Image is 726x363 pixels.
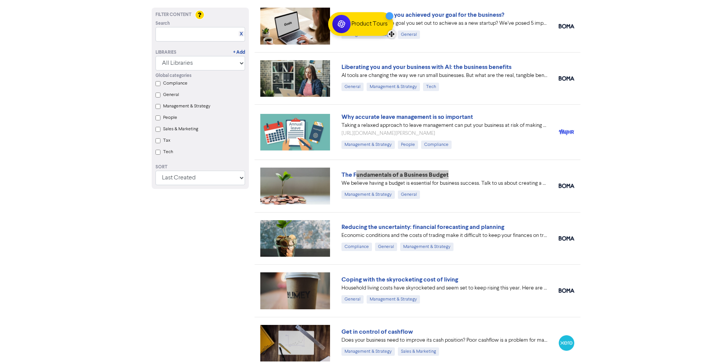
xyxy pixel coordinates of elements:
img: boma [559,24,574,29]
div: Libraries [155,49,176,56]
div: AI tools are changing the way we run small businesses. But what are the real, tangible benefits o... [341,72,547,80]
iframe: Chat Widget [688,326,726,363]
a: Business tips: Have you achieved your goal for the business? [341,11,504,19]
div: We believe having a budget is essential for business success. Talk to us about creating a useful ... [341,179,547,187]
div: Have you achieved the goal you set out to achieve as a new startup? We’ve posed 5 important quest... [341,19,547,27]
div: Tech [423,83,439,91]
label: Compliance [163,80,188,87]
div: Management & Strategy [367,83,420,91]
div: Filter Content [155,11,245,18]
img: xero [559,335,574,351]
label: Tax [163,137,170,144]
div: Household living costs have skyrocketed and seem set to keep rising this year. Here are our 12 to... [341,284,547,292]
a: [URL][DOMAIN_NAME][PERSON_NAME] [341,131,435,136]
div: Compliance [421,141,452,149]
a: Coping with the skyrocketing cost of living [341,276,458,283]
a: + Add [233,49,245,56]
a: Liberating you and your business with AI: the business benefits [341,63,511,71]
div: Does your business need to improve its cash position? Poor cashflow is a problem for many busines... [341,336,547,344]
a: The Fundamentals of a Business Budget [341,171,449,179]
img: boma [559,236,574,241]
div: Management & Strategy [341,141,395,149]
div: Sales & Marketing [398,347,439,356]
div: General [341,295,364,304]
label: Tech [163,149,173,155]
a: X [240,31,243,37]
img: boma_accounting [559,184,574,188]
a: Get in control of cashflow [341,328,413,336]
label: Sales & Marketing [163,126,198,133]
div: Management & Strategy [400,243,454,251]
img: myhr [559,129,574,135]
label: General [163,91,179,98]
img: boma_accounting [559,288,574,293]
div: General [341,83,364,91]
div: Management & Strategy [367,295,420,304]
div: Management & Strategy [341,347,395,356]
span: Search [155,20,170,27]
div: Compliance [341,243,372,251]
div: General [375,243,397,251]
div: Sort [155,164,245,171]
div: People [398,141,418,149]
div: Economic conditions and the costs of trading make it difficult to keep your finances on track. We... [341,232,547,240]
a: Reducing the uncertainty: financial forecasting and planning [341,223,504,231]
div: Taking a relaxed approach to leave management can put your business at risk of making costly erro... [341,122,547,130]
label: Management & Strategy [163,103,210,110]
div: General [398,30,420,39]
label: People [163,114,177,121]
img: boma [559,76,574,81]
div: Global categories [155,72,245,79]
div: Management & Strategy [341,190,395,199]
div: General [398,190,420,199]
a: Why accurate leave management is so important [341,113,473,121]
